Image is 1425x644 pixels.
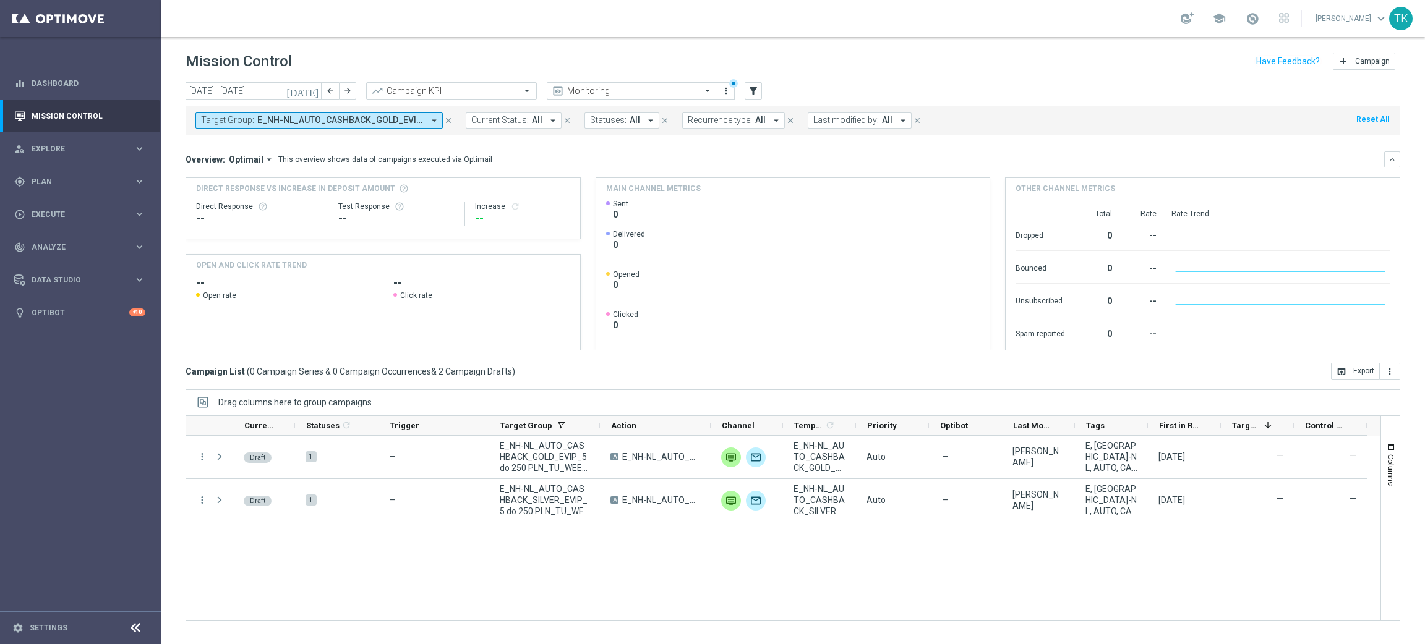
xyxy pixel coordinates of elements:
[1389,7,1413,30] div: TK
[785,114,796,127] button: close
[661,116,669,125] i: close
[1331,363,1380,380] button: open_in_browser Export
[343,87,352,95] i: arrow_forward
[218,397,372,407] div: Row Groups
[823,418,835,432] span: Calculate column
[630,115,640,125] span: All
[14,176,134,187] div: Plan
[794,483,845,517] span: E_NH-NL_AUTO_CASHBACK_SILVER_EVIP_5 do 250 PLN_TU_WEEKLY, E_NH-NL_AUTO_CASHBACK_SILVER_EVIP_5 do ...
[389,452,396,462] span: —
[1080,257,1112,277] div: 0
[1016,257,1065,277] div: Bounced
[613,199,628,209] span: Sent
[1277,493,1283,504] label: —
[201,115,254,125] span: Target Group:
[32,100,145,132] a: Mission Control
[306,421,340,430] span: Statuses
[1384,151,1400,167] button: keyboard_arrow_down
[389,495,396,505] span: —
[745,82,762,100] button: filter_alt
[14,78,146,88] button: equalizer Dashboard
[14,100,145,132] div: Mission Control
[14,67,145,100] div: Dashboard
[32,276,134,284] span: Data Studio
[786,116,795,125] i: close
[1314,9,1389,28] a: [PERSON_NAME]keyboard_arrow_down
[1127,209,1157,219] div: Rate
[1016,183,1115,194] h4: Other channel metrics
[14,242,25,253] i: track_changes
[746,447,766,467] img: Optimail
[611,421,636,430] span: Action
[882,115,892,125] span: All
[225,154,278,165] button: Optimail arrow_drop_down
[867,421,897,430] span: Priority
[1350,493,1356,504] label: —
[1256,57,1320,66] input: Have Feedback?
[897,115,909,126] i: arrow_drop_down
[338,201,455,211] div: Test Response
[439,366,512,377] span: 2 Campaign Drafts
[475,201,570,211] div: Increase
[186,154,225,165] h3: Overview:
[14,274,134,286] div: Data Studio
[14,242,146,252] button: track_changes Analyze keyboard_arrow_right
[14,242,134,253] div: Analyze
[244,451,272,463] colored-tag: Draft
[1085,483,1137,517] span: E, NH-NL, AUTO, CASHBACK, WEEKLY
[429,115,440,126] i: arrow_drop_down
[721,491,741,511] img: Private message
[431,366,437,376] span: &
[500,483,589,517] span: E_NH-NL_AUTO_CASHBACK_SILVER_EVIP_5 do 250 PLN_TU_WEEKLY
[322,82,339,100] button: arrow_back
[613,209,628,220] span: 0
[1212,12,1226,25] span: school
[1385,366,1395,376] i: more_vert
[196,211,318,226] div: --
[1374,12,1388,25] span: keyboard_arrow_down
[466,112,562,129] button: Current Status: All arrow_drop_down
[1016,323,1065,342] div: Spam reported
[562,114,573,127] button: close
[1338,56,1348,66] i: add
[186,436,233,479] div: Press SPACE to select this row.
[746,491,766,511] div: Optimail
[14,176,25,187] i: gps_fixed
[1012,446,1064,468] div: Tomasz Kowalczyk
[32,178,134,185] span: Plan
[196,183,395,194] span: Direct Response VS Increase In Deposit Amount
[1016,224,1065,244] div: Dropped
[755,115,766,125] span: All
[563,116,571,125] i: close
[286,85,320,96] i: [DATE]
[203,290,236,300] span: Open rate
[371,85,383,97] i: trending_up
[1337,366,1346,376] i: open_in_browser
[197,451,208,462] i: more_vert
[306,451,317,462] div: 1
[129,308,145,316] div: +10
[195,112,443,129] button: Target Group: E_NH-NL_AUTO_CASHBACK_GOLD_EVIP_5 do 250 PLN_TU_WEEKLY, E_NH-NL_AUTO_CASHBACK_SILVE...
[825,420,835,430] i: refresh
[720,83,732,98] button: more_vert
[510,201,520,211] i: refresh
[134,208,145,220] i: keyboard_arrow_right
[721,86,731,96] i: more_vert
[244,421,274,430] span: Current Status
[229,154,263,165] span: Optimail
[771,115,782,126] i: arrow_drop_down
[912,114,923,127] button: close
[218,397,372,407] span: Drag columns here to group campaigns
[32,67,145,100] a: Dashboard
[688,115,752,125] span: Recurrence type:
[1085,440,1137,473] span: E, NH-NL, AUTO, CASHBACK, WEEKLY
[610,496,618,504] span: A
[14,296,145,329] div: Optibot
[186,53,292,70] h1: Mission Control
[813,115,879,125] span: Last modified by:
[32,211,134,218] span: Execute
[1386,454,1396,486] span: Columns
[682,112,785,129] button: Recurrence type: All arrow_drop_down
